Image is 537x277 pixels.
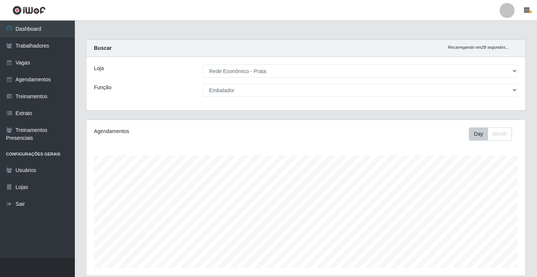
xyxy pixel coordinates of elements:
[469,127,512,141] div: First group
[469,127,488,141] button: Day
[488,127,512,141] button: Month
[94,64,104,72] label: Loja
[469,127,518,141] div: Toolbar with button groups
[94,45,112,51] strong: Buscar
[12,6,46,15] img: CoreUI Logo
[448,45,509,49] i: Recarregando em 28 segundos...
[94,127,264,135] div: Agendamentos
[94,84,112,91] label: Função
